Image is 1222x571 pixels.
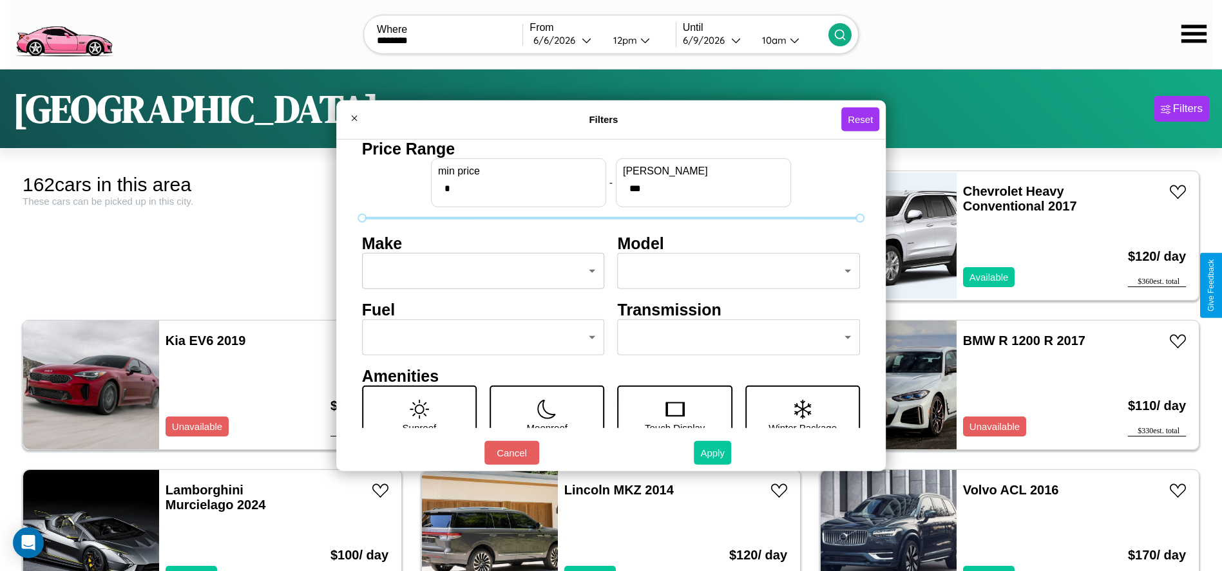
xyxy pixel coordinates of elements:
h4: Fuel [362,300,605,319]
a: Volvo ACL 2016 [963,483,1059,497]
p: Winter Package [769,418,837,436]
div: 162 cars in this area [23,174,402,196]
div: $ 330 est. total [1128,426,1186,436]
button: Apply [694,441,731,465]
h4: Filters [366,114,841,125]
h4: Make [362,234,605,252]
h4: Amenities [362,366,861,385]
label: [PERSON_NAME] [623,165,784,176]
div: Filters [1173,102,1203,115]
button: 10am [752,33,828,47]
div: $ 360 est. total [1128,277,1186,287]
h1: [GEOGRAPHIC_DATA] [13,82,379,135]
label: Where [377,24,522,35]
p: Moonroof [527,418,568,436]
div: 6 / 6 / 2026 [533,34,582,46]
p: Unavailable [969,418,1020,435]
a: Chevrolet Heavy Conventional 2017 [963,184,1077,213]
h4: Model [618,234,861,252]
div: Give Feedback [1207,259,1216,312]
label: From [530,22,675,33]
div: 12pm [607,34,640,46]
img: logo [10,6,118,60]
label: min price [438,165,599,176]
a: BMW R 1200 R 2017 [963,333,1085,348]
h3: $ 120 / day [1128,236,1186,277]
div: These cars can be picked up in this city. [23,196,402,207]
h4: Price Range [362,139,861,158]
div: Open Intercom Messenger [13,527,44,558]
h3: $ 140 / day [330,386,388,426]
button: Reset [841,108,879,131]
button: 6/6/2026 [530,33,602,47]
p: Unavailable [172,418,222,435]
button: Filters [1154,96,1209,122]
button: 12pm [603,33,676,47]
a: Lamborghini Murcielago 2024 [166,483,266,512]
a: Lincoln MKZ 2014 [564,483,674,497]
p: Sunroof [403,418,437,436]
h4: Transmission [618,300,861,319]
p: Available [969,268,1009,286]
div: 10am [756,34,790,46]
div: 6 / 9 / 2026 [683,34,731,46]
button: Cancel [484,441,539,465]
a: Kia EV6 2019 [166,333,246,348]
label: Until [683,22,828,33]
div: $ 420 est. total [330,426,388,436]
h3: $ 110 / day [1128,386,1186,426]
p: Touch Display [645,418,705,436]
p: - [609,174,613,191]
